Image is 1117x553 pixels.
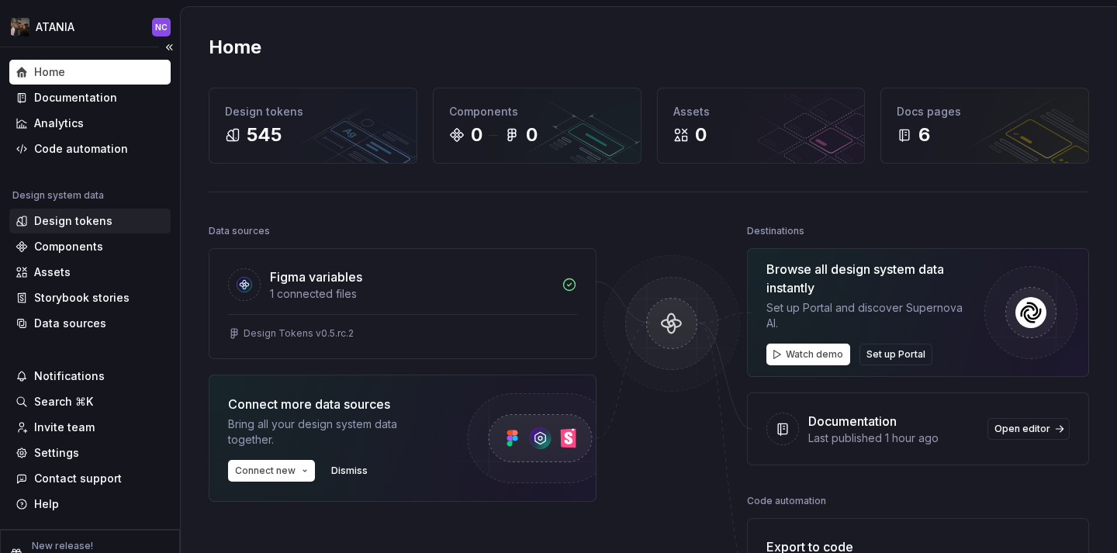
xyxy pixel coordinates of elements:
[34,116,84,131] div: Analytics
[209,248,597,359] a: Figma variables1 connected filesDesign Tokens v0.5.rc.2
[34,420,95,435] div: Invite team
[673,104,849,119] div: Assets
[9,209,171,233] a: Design tokens
[9,441,171,465] a: Settings
[9,137,171,161] a: Code automation
[9,285,171,310] a: Storybook stories
[3,10,177,43] button: ATANIANC
[994,423,1050,435] span: Open editor
[9,311,171,336] a: Data sources
[747,490,826,512] div: Code automation
[9,60,171,85] a: Home
[471,123,482,147] div: 0
[228,460,315,482] button: Connect new
[9,260,171,285] a: Assets
[34,471,122,486] div: Contact support
[34,90,117,105] div: Documentation
[449,104,625,119] div: Components
[34,264,71,280] div: Assets
[34,496,59,512] div: Help
[866,348,925,361] span: Set up Portal
[34,445,79,461] div: Settings
[766,300,972,331] div: Set up Portal and discover Supernova AI.
[34,239,103,254] div: Components
[34,64,65,80] div: Home
[9,111,171,136] a: Analytics
[987,418,1070,440] a: Open editor
[9,492,171,517] button: Help
[766,260,972,297] div: Browse all design system data instantly
[9,466,171,491] button: Contact support
[331,465,368,477] span: Dismiss
[786,348,843,361] span: Watch demo
[270,286,552,302] div: 1 connected files
[918,123,930,147] div: 6
[897,104,1073,119] div: Docs pages
[270,268,362,286] div: Figma variables
[209,88,417,164] a: Design tokens545
[9,415,171,440] a: Invite team
[526,123,538,147] div: 0
[657,88,866,164] a: Assets0
[158,36,180,58] button: Collapse sidebar
[808,430,978,446] div: Last published 1 hour ago
[36,19,74,35] div: ATANIA
[766,344,850,365] button: Watch demo
[9,364,171,389] button: Notifications
[34,368,105,384] div: Notifications
[34,316,106,331] div: Data sources
[209,35,261,60] h2: Home
[880,88,1089,164] a: Docs pages6
[747,220,804,242] div: Destinations
[9,389,171,414] button: Search ⌘K
[11,18,29,36] img: 6406f678-1b55-468d-98ac-69dd53595fce.png
[32,540,93,552] p: New release!
[244,327,354,340] div: Design Tokens v0.5.rc.2
[808,412,897,430] div: Documentation
[34,394,93,410] div: Search ⌘K
[859,344,932,365] button: Set up Portal
[433,88,641,164] a: Components00
[34,290,130,306] div: Storybook stories
[225,104,401,119] div: Design tokens
[9,234,171,259] a: Components
[228,395,437,413] div: Connect more data sources
[235,465,296,477] span: Connect new
[209,220,270,242] div: Data sources
[34,213,112,229] div: Design tokens
[155,21,168,33] div: NC
[12,189,104,202] div: Design system data
[247,123,282,147] div: 545
[34,141,128,157] div: Code automation
[228,416,437,448] div: Bring all your design system data together.
[695,123,707,147] div: 0
[324,460,375,482] button: Dismiss
[9,85,171,110] a: Documentation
